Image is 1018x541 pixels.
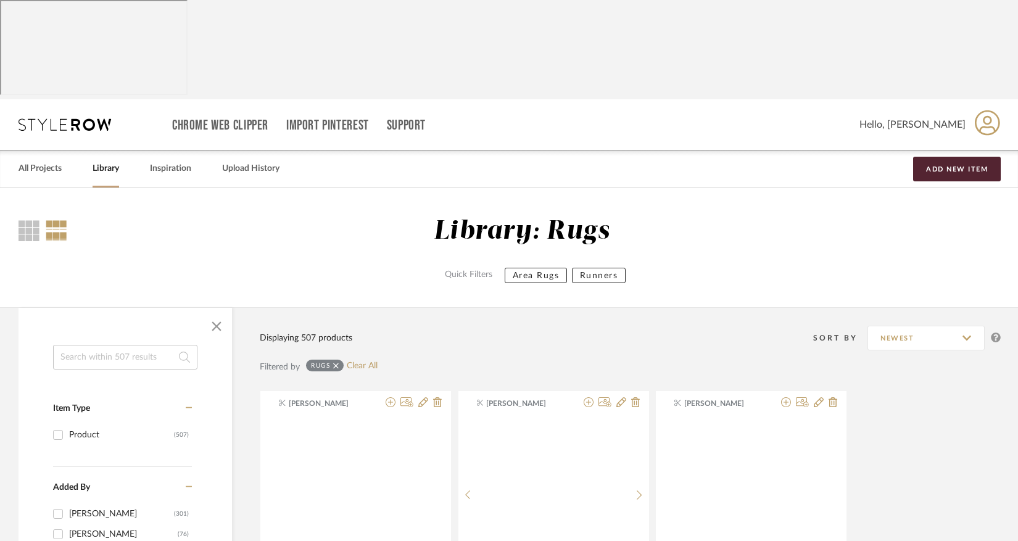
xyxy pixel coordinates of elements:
button: Close [204,314,229,339]
div: (507) [174,425,189,445]
div: Displaying 507 products [260,331,352,345]
button: Add New Item [913,157,1001,181]
span: [PERSON_NAME] [486,398,564,409]
button: Runners [572,268,626,283]
span: [PERSON_NAME] [684,398,762,409]
div: Sort By [813,332,867,344]
div: Filtered by [260,360,300,374]
button: Area Rugs [505,268,568,283]
a: Inspiration [150,160,191,177]
div: (301) [174,504,189,524]
span: Added By [53,483,90,492]
div: Product [69,425,174,445]
a: Support [387,120,426,131]
a: Library [93,160,119,177]
div: Rugs [311,361,330,370]
span: Item Type [53,404,90,413]
span: [PERSON_NAME] [289,398,366,409]
span: Hello, [PERSON_NAME] [859,117,966,132]
a: Clear All [347,361,378,371]
a: Chrome Web Clipper [172,120,268,131]
a: Upload History [222,160,279,177]
div: Library: Rugs [434,216,610,247]
a: All Projects [19,160,62,177]
div: [PERSON_NAME] [69,504,174,524]
a: Import Pinterest [286,120,369,131]
label: Quick Filters [437,268,500,283]
input: Search within 507 results [53,345,197,370]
